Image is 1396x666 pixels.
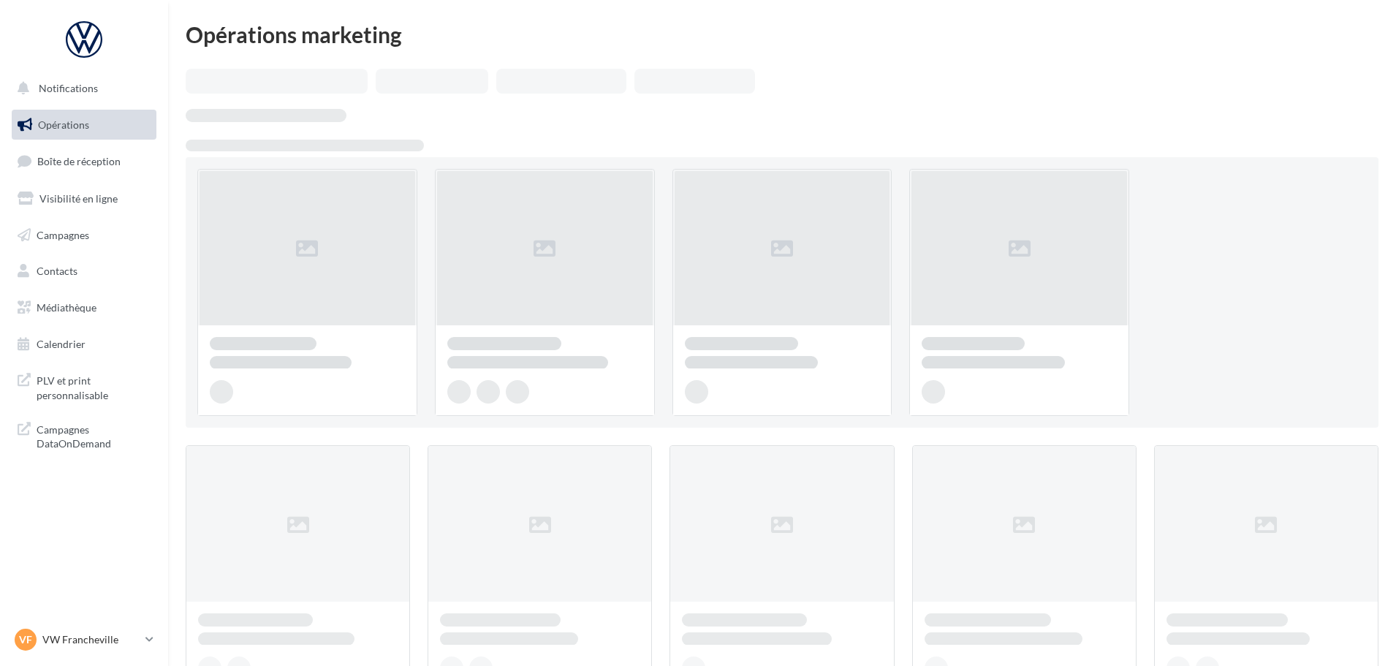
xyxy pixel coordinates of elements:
[9,292,159,323] a: Médiathèque
[9,220,159,251] a: Campagnes
[39,82,98,94] span: Notifications
[9,365,159,408] a: PLV et print personnalisable
[9,110,159,140] a: Opérations
[38,118,89,131] span: Opérations
[42,632,140,647] p: VW Francheville
[19,632,32,647] span: VF
[186,23,1378,45] div: Opérations marketing
[37,338,86,350] span: Calendrier
[9,256,159,287] a: Contacts
[9,329,159,360] a: Calendrier
[37,265,77,277] span: Contacts
[39,192,118,205] span: Visibilité en ligne
[37,228,89,241] span: Campagnes
[37,155,121,167] span: Boîte de réception
[37,301,96,314] span: Médiathèque
[9,73,153,104] button: Notifications
[37,420,151,451] span: Campagnes DataOnDemand
[9,183,159,214] a: Visibilité en ligne
[12,626,156,654] a: VF VW Francheville
[9,145,159,177] a: Boîte de réception
[9,414,159,457] a: Campagnes DataOnDemand
[37,371,151,402] span: PLV et print personnalisable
